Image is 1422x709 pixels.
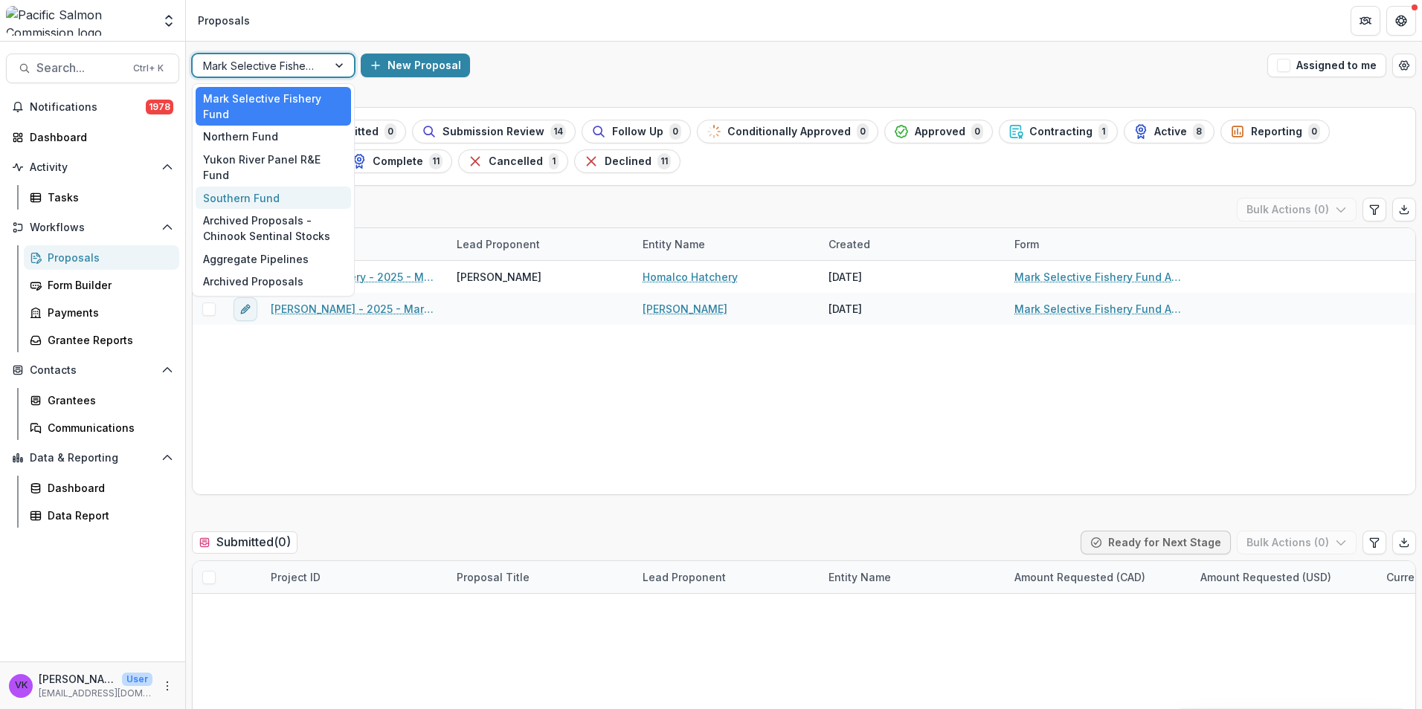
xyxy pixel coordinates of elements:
button: Open Contacts [6,358,179,382]
div: Form [1006,236,1048,252]
span: Conditionally Approved [727,126,851,138]
a: Dashboard [24,476,179,500]
span: Contracting [1029,126,1093,138]
div: Amount Requested (USD) [1191,561,1377,593]
button: Edit table settings [1363,198,1386,221]
span: Submission Review [443,126,544,138]
div: Amount Requested (CAD) [1006,561,1191,593]
span: Active [1154,126,1187,138]
button: Notifications1978 [6,95,179,119]
span: 11 [657,153,671,169]
a: [PERSON_NAME] - 2025 - Mark Selective Fishery Fund Application 2025 [271,301,439,317]
div: [DATE] [829,301,862,317]
div: Lead Proponent [448,228,634,260]
span: Approved [915,126,965,138]
span: 0 [857,123,869,140]
div: Grantee Reports [48,332,167,348]
div: Amount Requested (CAD) [1006,569,1154,585]
span: 8 [1193,123,1205,140]
button: Submission Review14 [412,120,576,143]
p: User [122,673,152,686]
button: Reporting0 [1220,120,1330,143]
div: Archived Proposals - Chinook Sentinal Stocks [196,209,351,247]
div: Entity Name [634,236,714,252]
button: More [158,677,176,695]
div: Entity Name [820,561,1006,593]
button: edit [234,297,257,321]
div: Ctrl + K [130,60,167,77]
a: Homalco Hatchery [643,269,738,285]
span: Follow Up [612,126,663,138]
span: Activity [30,161,155,174]
span: [PERSON_NAME] [457,269,541,285]
span: 1978 [146,100,173,114]
img: Pacific Salmon Commission logo [6,6,152,36]
div: [DATE] [829,269,862,285]
div: Lead Proponent [634,569,735,585]
button: Conditionally Approved0 [697,120,878,143]
a: Mark Selective Fishery Fund Application 2025 [1014,301,1183,317]
button: Open table manager [1392,54,1416,77]
div: Proposal Title [448,569,538,585]
button: Declined11 [574,149,681,173]
a: Form Builder [24,273,179,297]
a: Data Report [24,503,179,528]
h2: Submitted ( 0 ) [192,531,297,553]
button: Open Activity [6,155,179,179]
button: Open Data & Reporting [6,446,179,470]
a: [PERSON_NAME] [643,301,727,317]
button: Export table data [1392,198,1416,221]
button: Bulk Actions (0) [1237,198,1357,221]
button: New Proposal [361,54,470,77]
div: Northern Fund [196,126,351,149]
nav: breadcrumb [192,10,256,31]
div: Mark Selective Fishery Fund [196,87,351,126]
div: Payments [48,305,167,320]
span: 0 [971,123,983,140]
span: 0 [1308,123,1320,140]
div: Grantees [48,392,167,408]
a: Homalco Hatchery - 2025 - Mark Selective Fishery Fund Application 2025 [271,269,439,285]
div: Dashboard [30,129,167,145]
div: Lead Proponent [448,236,549,252]
div: Form [1006,228,1191,260]
button: Active8 [1124,120,1215,143]
div: Victor Keong [15,681,28,690]
div: Lead Proponent [634,561,820,593]
p: [PERSON_NAME] [39,671,116,687]
div: Project ID [262,561,448,593]
span: 14 [550,123,566,140]
a: Communications [24,415,179,440]
span: 1 [549,153,559,169]
div: Proposal Title [262,228,448,260]
a: Tasks [24,185,179,210]
button: Approved0 [884,120,993,143]
div: Entity Name [634,228,820,260]
div: Archived Proposals [196,271,351,294]
span: Workflows [30,221,155,234]
button: Follow Up0 [582,120,691,143]
a: Grantee Reports [24,328,179,352]
a: Payments [24,300,179,325]
div: Created [820,236,879,252]
span: Complete [373,155,423,168]
button: Bulk Actions (0) [1237,531,1357,554]
button: Assigned to me [1267,54,1386,77]
button: Contracting1 [999,120,1118,143]
div: Southern Fund [196,187,351,210]
a: Grantees [24,388,179,412]
button: Search... [6,54,179,83]
div: Created [820,228,1006,260]
span: 0 [385,123,396,140]
button: Get Help [1386,6,1416,36]
div: Aggregate Pipelines [196,247,351,271]
button: Open entity switcher [158,6,179,36]
span: Notifications [30,101,146,114]
button: Ready for Next Stage [1081,531,1231,554]
div: Proposal Title [448,561,634,593]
